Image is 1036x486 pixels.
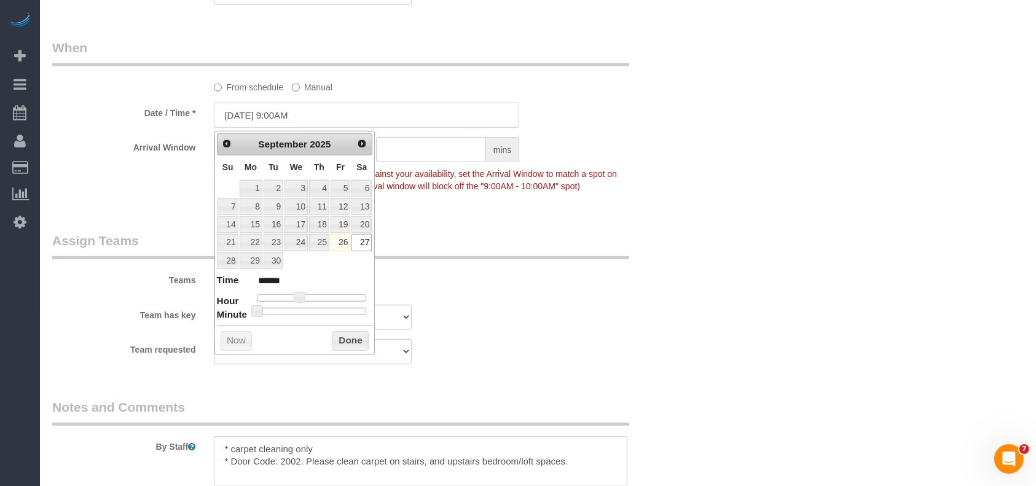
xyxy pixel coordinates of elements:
[309,216,329,233] a: 18
[357,139,367,149] span: Next
[240,216,262,233] a: 15
[240,180,262,197] a: 1
[52,39,629,66] legend: When
[331,180,350,197] a: 5
[245,162,257,172] span: Monday
[331,198,350,215] a: 12
[285,180,308,197] a: 3
[43,339,205,356] label: Team requested
[52,232,629,259] legend: Assign Teams
[43,103,205,119] label: Date / Time *
[285,234,308,251] a: 24
[331,216,350,233] a: 19
[43,436,205,453] label: By Staff
[351,234,372,251] a: 27
[218,234,238,251] a: 21
[222,139,232,149] span: Prev
[217,308,248,323] dt: Minute
[264,234,283,251] a: 23
[217,273,239,289] dt: Time
[264,198,283,215] a: 9
[264,253,283,269] a: 30
[218,198,238,215] a: 7
[351,198,372,215] a: 13
[52,398,629,426] legend: Notes and Comments
[221,331,252,351] button: Now
[214,77,283,93] label: From schedule
[314,162,324,172] span: Thursday
[214,169,616,191] span: To make this booking count against your availability, set the Arrival Window to match a spot on y...
[218,216,238,233] a: 14
[285,216,308,233] a: 17
[351,180,372,197] a: 6
[351,216,372,233] a: 20
[214,84,222,92] input: From schedule
[290,162,303,172] span: Wednesday
[264,180,283,197] a: 2
[218,253,238,269] a: 28
[219,135,236,152] a: Prev
[7,12,32,29] img: Automaid Logo
[354,135,371,152] a: Next
[1019,444,1029,454] span: 7
[309,234,329,251] a: 25
[217,294,239,310] dt: Hour
[264,216,283,233] a: 16
[292,84,300,92] input: Manual
[43,137,205,154] label: Arrival Window
[222,162,233,172] span: Sunday
[240,234,262,251] a: 22
[43,270,205,286] label: Teams
[43,305,205,321] label: Team has key
[292,77,332,93] label: Manual
[309,180,329,197] a: 4
[240,198,262,215] a: 8
[332,331,369,351] button: Done
[356,162,367,172] span: Saturday
[994,444,1024,474] iframe: Intercom live chat
[214,103,519,128] input: MM/DD/YYYY HH:MM
[309,198,329,215] a: 11
[258,139,307,149] span: September
[285,198,308,215] a: 10
[331,234,350,251] a: 26
[486,137,520,162] span: mins
[240,253,262,269] a: 29
[269,162,278,172] span: Tuesday
[336,162,345,172] span: Friday
[310,139,331,149] span: 2025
